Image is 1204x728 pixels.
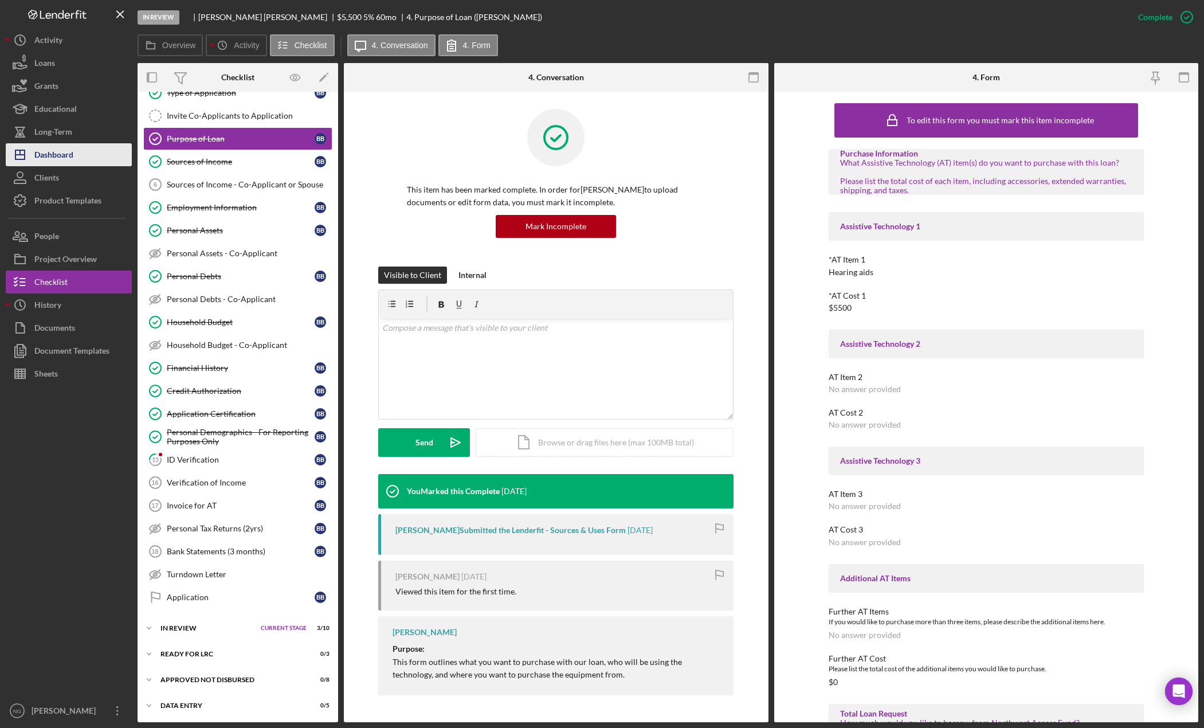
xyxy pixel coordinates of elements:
[143,173,332,196] a: 6Sources of Income - Co-Applicant or Spouse
[309,625,330,632] div: 3 / 10
[829,255,1144,264] div: *AT Item 1
[34,52,55,77] div: Loans
[167,249,332,258] div: Personal Assets - Co-Applicant
[829,538,901,547] div: No answer provided
[143,265,332,288] a: Personal DebtsBB
[151,479,158,486] tspan: 16
[315,202,326,213] div: B B
[143,471,332,494] a: 16Verification of IncomeBB
[6,271,132,293] button: Checklist
[6,75,132,97] button: Grants
[395,587,516,596] div: Viewed this item for the first time.
[6,339,132,362] button: Document Templates
[167,455,315,464] div: ID Verification
[295,41,327,50] label: Checklist
[829,502,901,511] div: No answer provided
[143,379,332,402] a: Credit AuthorizationBB
[840,222,1132,231] div: Assistive Technology 1
[907,116,1094,125] div: To edit this form you must mark this item incomplete
[151,548,158,555] tspan: 18
[384,267,441,284] div: Visible to Client
[167,428,315,446] div: Personal Demographics - For Reporting Purposes Only
[34,362,58,388] div: Sheets
[167,157,315,166] div: Sources of Income
[407,183,705,209] p: This item has been marked complete. In order for [PERSON_NAME] to upload documents or edit form d...
[315,431,326,443] div: B B
[143,219,332,242] a: Personal AssetsBB
[628,526,653,535] time: 2025-09-27 01:00
[315,454,326,465] div: B B
[234,41,259,50] label: Activity
[840,149,1132,158] div: Purchase Information
[152,456,159,463] tspan: 15
[829,408,1144,417] div: AT Cost 2
[1138,6,1172,29] div: Complete
[143,540,332,563] a: 18Bank Statements (3 months)BB
[160,676,301,683] div: Approved Not Disbursed
[840,158,1132,195] div: What Assistive Technology (AT) item(s) do you want to purchase with this loan? Please list the to...
[315,477,326,488] div: B B
[463,41,491,50] label: 4. Form
[6,52,132,75] a: Loans
[143,563,332,586] a: Turndown Letter
[167,295,332,304] div: Personal Debts - Co-Applicant
[309,702,330,709] div: 0 / 5
[315,385,326,397] div: B B
[6,248,132,271] button: Project Overview
[461,572,487,581] time: 2025-09-27 00:55
[143,494,332,517] a: 17Invoice for ATBB
[829,607,1144,616] div: Further AT Items
[438,34,498,56] button: 4. Form
[309,651,330,657] div: 0 / 3
[829,663,1144,675] div: Please list the total cost of the additional items you would like to purchase.
[1127,6,1198,29] button: Complete
[407,487,500,496] div: You Marked this Complete
[167,547,315,556] div: Bank Statements (3 months)
[167,386,315,396] div: Credit Authorization
[221,73,254,82] div: Checklist
[376,13,397,22] div: 60 mo
[143,288,332,311] a: Personal Debts - Co-Applicant
[6,97,132,120] button: Educational
[143,150,332,173] a: Sources of IncomeBB
[206,34,266,56] button: Activity
[501,487,527,496] time: 2025-09-29 15:32
[167,524,315,533] div: Personal Tax Returns (2yrs)
[34,316,75,342] div: Documents
[496,215,616,238] button: Mark Incomplete
[406,13,542,22] div: 4. Purpose of Loan ([PERSON_NAME])
[13,708,21,714] text: NG
[315,87,326,99] div: B B
[143,311,332,334] a: Household BudgetBB
[315,271,326,282] div: B B
[393,628,457,637] div: [PERSON_NAME]
[143,402,332,425] a: Application CertificationBB
[829,373,1144,382] div: AT Item 2
[829,678,838,687] div: $0
[167,134,315,143] div: Purpose of Loan
[6,225,132,248] button: People
[6,362,132,385] button: Sheets
[151,502,158,509] tspan: 17
[829,525,1144,534] div: AT Cost 3
[34,75,58,100] div: Grants
[143,104,332,127] a: Invite Co-Applicants to Application
[840,339,1132,349] div: Assistive Technology 2
[395,526,626,535] div: [PERSON_NAME] Submitted the Lenderfit - Sources & Uses Form
[393,656,722,682] p: This form outlines what you want to purchase with our loan, who will be using the technology, and...
[167,226,315,235] div: Personal Assets
[6,166,132,189] button: Clients
[167,111,332,120] div: Invite Co-Applicants to Application
[6,143,132,166] button: Dashboard
[143,127,332,150] a: Purpose of LoanBB
[372,41,428,50] label: 4. Conversation
[840,574,1132,583] div: Additional AT Items
[167,409,315,418] div: Application Certification
[6,29,132,52] button: Activity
